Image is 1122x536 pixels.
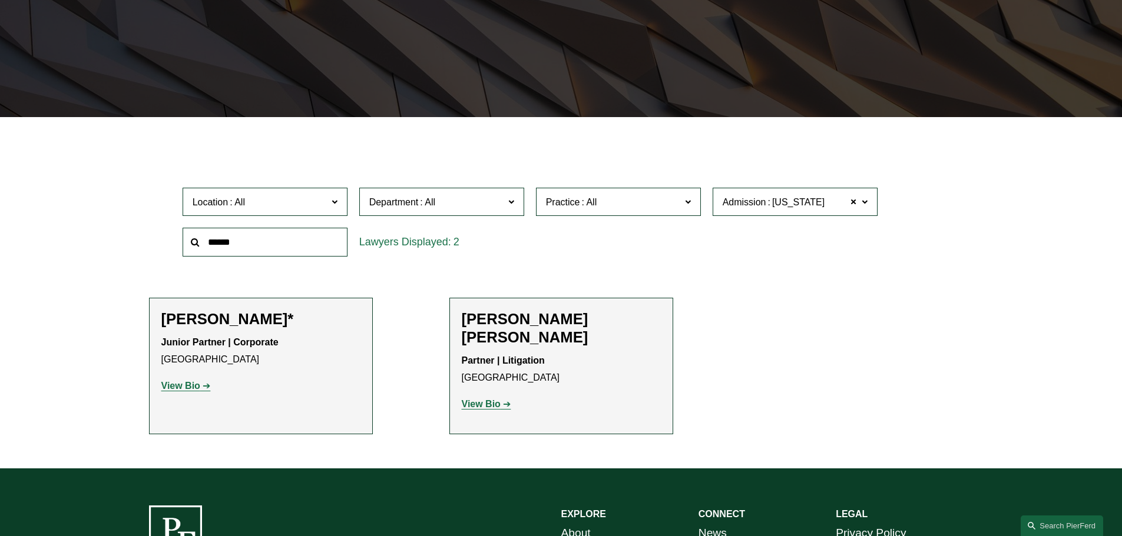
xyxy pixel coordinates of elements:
[699,509,745,519] strong: CONNECT
[561,509,606,519] strong: EXPLORE
[161,381,211,391] a: View Bio
[836,509,868,519] strong: LEGAL
[462,355,545,365] strong: Partner | Litigation
[454,236,459,248] span: 2
[462,399,501,409] strong: View Bio
[161,334,360,368] p: [GEOGRAPHIC_DATA]
[462,310,661,347] h2: [PERSON_NAME] [PERSON_NAME]
[161,381,200,391] strong: View Bio
[462,352,661,387] p: [GEOGRAPHIC_DATA]
[161,337,279,347] strong: Junior Partner | Corporate
[772,195,825,210] span: [US_STATE]
[1021,515,1103,536] a: Search this site
[546,197,580,207] span: Practice
[369,197,419,207] span: Department
[161,310,360,328] h2: [PERSON_NAME]*
[723,197,766,207] span: Admission
[193,197,229,207] span: Location
[462,399,511,409] a: View Bio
